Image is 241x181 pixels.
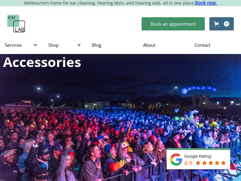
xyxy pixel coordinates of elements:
h1: Accessories [3,55,81,68]
a: Blog [87,36,138,54]
a: Open cart [209,17,234,30]
div: 0 [224,21,229,27]
a: Book an appointment [142,17,205,30]
div: Shop [43,36,87,54]
a: home [7,15,25,33]
a: About [138,36,189,54]
div: Services [5,42,36,48]
a: Contact [190,36,241,54]
div: Shop [48,42,80,48]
